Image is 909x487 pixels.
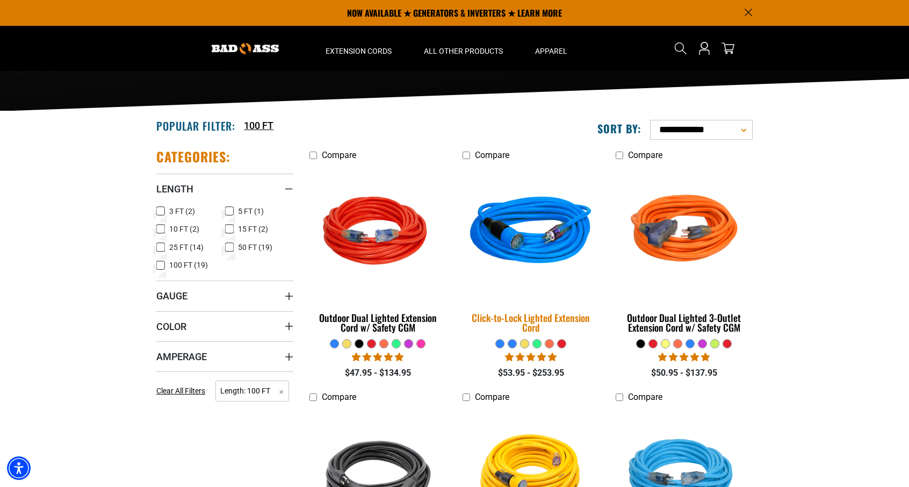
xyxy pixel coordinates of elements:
[156,341,293,371] summary: Amperage
[309,313,446,332] div: Outdoor Dual Lighted Extension Cord w/ Safety CGM
[519,26,583,71] summary: Apparel
[156,386,205,395] span: Clear All Filters
[156,311,293,341] summary: Color
[212,43,279,54] img: Bad Ass Extension Cords
[169,207,195,215] span: 3 FT (2)
[463,367,600,379] div: $53.95 - $253.95
[672,40,689,57] summary: Search
[475,150,509,160] span: Compare
[156,290,187,302] span: Gauge
[322,392,356,402] span: Compare
[326,46,392,56] span: Extension Cords
[658,352,710,362] span: 4.80 stars
[475,392,509,402] span: Compare
[238,243,272,251] span: 50 FT (19)
[156,320,186,333] span: Color
[463,313,600,332] div: Click-to-Lock Lighted Extension Cord
[616,367,753,379] div: $50.95 - $137.95
[238,207,264,215] span: 5 FT (1)
[408,26,519,71] summary: All Other Products
[169,243,204,251] span: 25 FT (14)
[597,121,641,135] label: Sort by:
[616,313,753,332] div: Outdoor Dual Lighted 3-Outlet Extension Cord w/ Safety CGM
[309,166,446,339] a: Red Outdoor Dual Lighted Extension Cord w/ Safety CGM
[156,119,235,133] h2: Popular Filter:
[311,171,446,295] img: Red
[169,225,199,233] span: 10 FT (2)
[309,367,446,379] div: $47.95 - $134.95
[156,350,207,363] span: Amperage
[238,225,268,233] span: 15 FT (2)
[535,46,567,56] span: Apparel
[352,352,403,362] span: 4.81 stars
[628,150,662,160] span: Compare
[424,46,503,56] span: All Other Products
[156,385,210,397] a: Clear All Filters
[628,392,662,402] span: Compare
[156,281,293,311] summary: Gauge
[616,166,753,339] a: orange Outdoor Dual Lighted 3-Outlet Extension Cord w/ Safety CGM
[505,352,557,362] span: 4.87 stars
[7,456,31,480] div: Accessibility Menu
[463,166,600,339] a: blue Click-to-Lock Lighted Extension Cord
[309,26,408,71] summary: Extension Cords
[156,174,293,204] summary: Length
[322,150,356,160] span: Compare
[169,261,208,269] span: 100 FT (19)
[456,164,606,302] img: blue
[215,381,289,402] span: Length: 100 FT
[696,26,713,71] a: Open this option
[215,385,289,396] a: Length: 100 FT
[156,148,230,165] h2: Categories:
[719,42,737,55] a: cart
[616,171,752,295] img: orange
[244,118,273,133] a: 100 FT
[156,183,193,195] span: Length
